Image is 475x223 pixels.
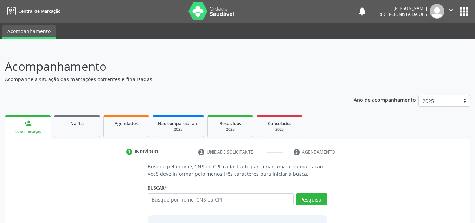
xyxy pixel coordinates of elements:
i:  [447,6,455,14]
label: Buscar [148,182,167,193]
p: Acompanhe a situação das marcações correntes e finalizadas [5,75,330,83]
div: 2025 [213,127,248,132]
a: Central de Marcação [5,5,60,17]
p: Acompanhamento [5,58,330,75]
span: Central de Marcação [18,8,60,14]
button: Pesquisar [296,193,327,205]
button:  [444,4,458,19]
div: [PERSON_NAME] [378,5,427,11]
button: apps [458,5,470,18]
span: Agendados [115,120,138,126]
span: Não compareceram [158,120,199,126]
span: Na fila [70,120,84,126]
div: 2025 [262,127,297,132]
span: Cancelados [268,120,291,126]
a: Acompanhamento [2,25,56,39]
span: Resolvidos [219,120,241,126]
div: Nova marcação [10,129,46,134]
div: Indivíduo [135,149,158,155]
div: 1 [126,149,133,155]
input: Busque por nome, CNS ou CPF [148,193,294,205]
p: Ano de acompanhamento [354,95,416,104]
div: 2025 [158,127,199,132]
div: person_add [24,119,32,127]
p: Busque pelo nome, CNS ou CPF cadastrado para criar uma nova marcação. Você deve informar pelo men... [148,163,328,178]
img: img [430,4,444,19]
span: Recepcionista da UBS [378,11,427,17]
button: notifications [357,6,367,16]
